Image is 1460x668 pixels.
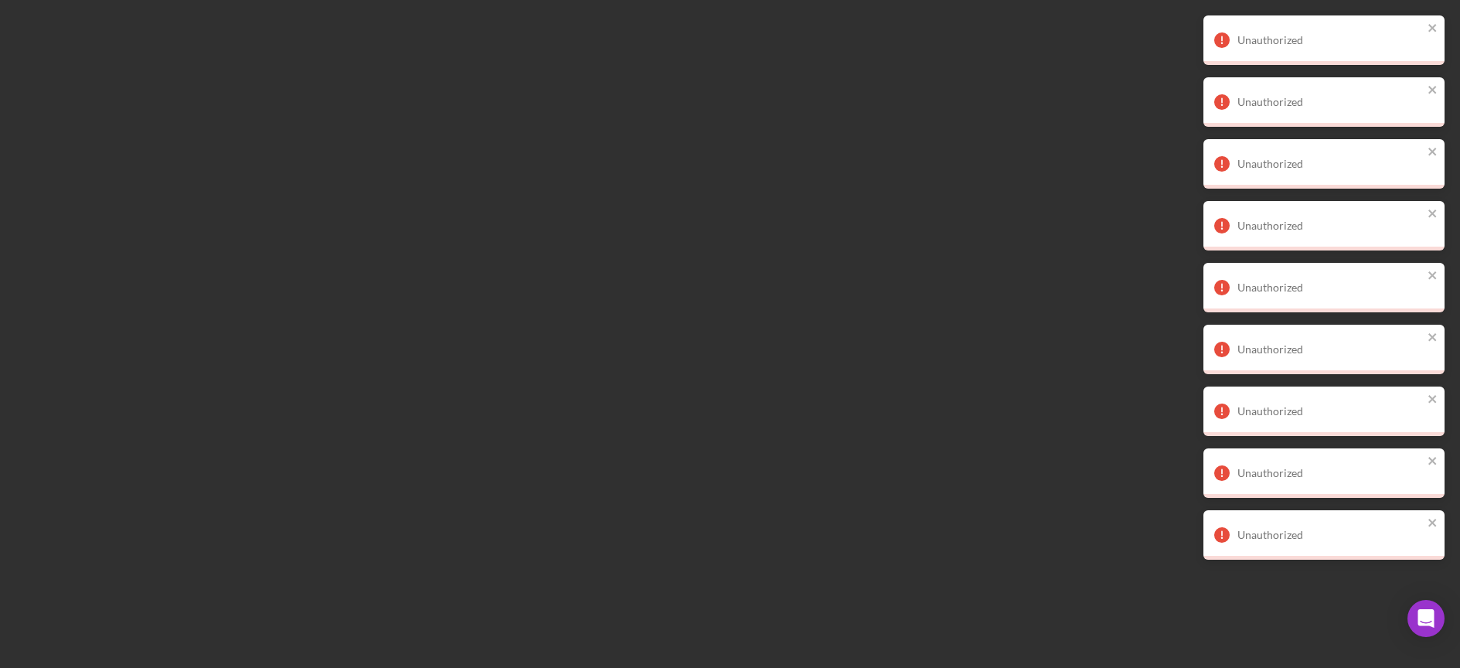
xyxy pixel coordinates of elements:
button: close [1428,269,1438,284]
div: Unauthorized [1237,34,1423,46]
button: close [1428,331,1438,346]
button: close [1428,393,1438,407]
button: close [1428,516,1438,531]
button: close [1428,207,1438,222]
div: Unauthorized [1237,220,1423,232]
div: Unauthorized [1237,281,1423,294]
div: Unauthorized [1237,467,1423,479]
button: close [1428,145,1438,160]
div: Unauthorized [1237,96,1423,108]
div: Open Intercom Messenger [1407,600,1445,637]
div: Unauthorized [1237,343,1423,356]
div: Unauthorized [1237,529,1423,541]
button: close [1428,455,1438,469]
div: Unauthorized [1237,158,1423,170]
button: close [1428,22,1438,36]
button: close [1428,83,1438,98]
div: Unauthorized [1237,405,1423,417]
